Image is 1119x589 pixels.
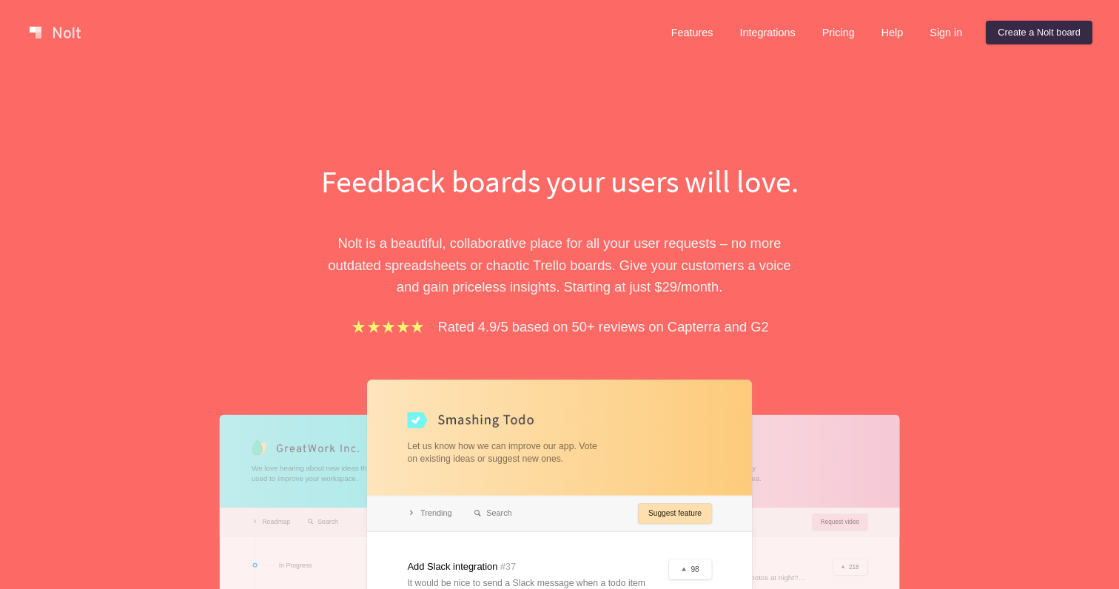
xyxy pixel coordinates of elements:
[304,232,815,297] p: Nolt is a beautiful, collaborative place for all your user requests – no more outdated spreadshee...
[659,21,725,44] a: Features
[727,21,807,44] a: Integrations
[986,21,1092,44] a: Create a Nolt board
[810,21,867,44] a: Pricing
[350,318,426,335] img: stars.b067e34983.png
[304,160,815,203] h1: Feedback boards your users will love.
[918,21,974,44] a: Sign in
[870,21,915,44] a: Help
[438,316,769,337] p: Rated 4.9/5 based on 50+ reviews on Capterra and G2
